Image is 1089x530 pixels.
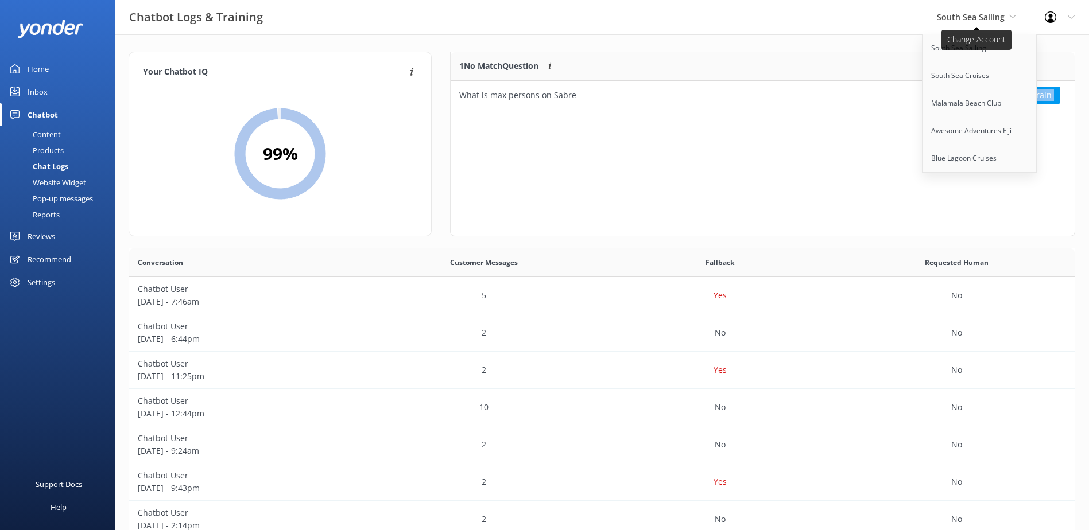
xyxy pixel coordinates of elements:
div: row [129,314,1075,352]
span: South Sea Sailing [937,11,1005,22]
p: No [951,364,962,376]
a: Reports [7,206,115,223]
div: row [129,277,1075,314]
div: row [129,463,1075,501]
div: Recommend [28,248,71,271]
div: Website Widget [7,174,86,190]
p: Chatbot User [138,395,357,407]
p: [DATE] - 7:46am [138,295,357,308]
div: Inbox [28,80,48,103]
div: row [451,81,1075,110]
p: Chatbot User [138,432,357,445]
div: Content [7,126,61,142]
span: Fallback [706,257,734,268]
p: Chatbot User [138,506,357,519]
div: Reviews [28,225,55,248]
h3: Chatbot Logs & Training [129,8,263,26]
div: Chatbot [28,103,58,126]
img: yonder-white-logo.png [17,20,83,38]
p: 2 [482,476,486,488]
p: Yes [714,476,727,488]
a: Website Widget [7,174,115,190]
div: row [129,426,1075,463]
p: [DATE] - 12:44pm [138,407,357,420]
p: No [715,513,726,525]
a: South Sea Cruises [923,62,1037,89]
p: No [951,326,962,339]
p: No [951,401,962,414]
p: No [951,476,962,488]
p: 1 No Match Question [459,60,538,72]
p: 2 [482,513,486,525]
p: [DATE] - 9:43pm [138,482,357,494]
p: [DATE] - 9:24am [138,445,357,457]
p: 2 [482,364,486,376]
p: 10 [479,401,489,414]
p: No [951,513,962,525]
p: 2 [482,326,486,339]
p: No [715,401,726,414]
p: Yes [714,364,727,376]
button: Train [1023,87,1060,104]
span: Conversation [138,257,183,268]
p: 2 [482,438,486,451]
p: No [715,326,726,339]
a: Awesome Adventures Fiji [923,117,1037,145]
p: No [715,438,726,451]
p: Yes [714,289,727,302]
div: grid [451,81,1075,110]
div: Home [28,57,49,80]
p: [DATE] - 11:25pm [138,370,357,383]
div: Pop-up messages [7,190,93,206]
p: Chatbot User [138,469,357,482]
p: No [951,289,962,302]
span: Customer Messages [450,257,518,268]
div: row [129,352,1075,389]
a: Pop-up messages [7,190,115,206]
h2: 99 % [263,140,298,167]
div: What is max persons on Sabre [459,89,576,102]
a: Malamala Beach Club [923,89,1037,117]
div: Settings [28,271,55,294]
p: [DATE] - 6:44pm [138,333,357,345]
span: Requested Human [925,257,989,268]
p: 5 [482,289,486,302]
p: Chatbot User [138,320,357,333]
div: Chat Logs [7,158,68,174]
div: Reports [7,206,60,223]
a: Content [7,126,115,142]
a: Chat Logs [7,158,115,174]
p: Chatbot User [138,283,357,295]
p: No [951,438,962,451]
div: Support Docs [36,473,82,496]
div: row [129,389,1075,426]
a: Products [7,142,115,158]
div: Products [7,142,64,158]
a: South Sea Sailing [923,34,1037,62]
h4: Your Chatbot IQ [143,66,406,79]
div: Help [51,496,67,519]
a: Blue Lagoon Cruises [923,145,1037,172]
p: Chatbot User [138,357,357,370]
